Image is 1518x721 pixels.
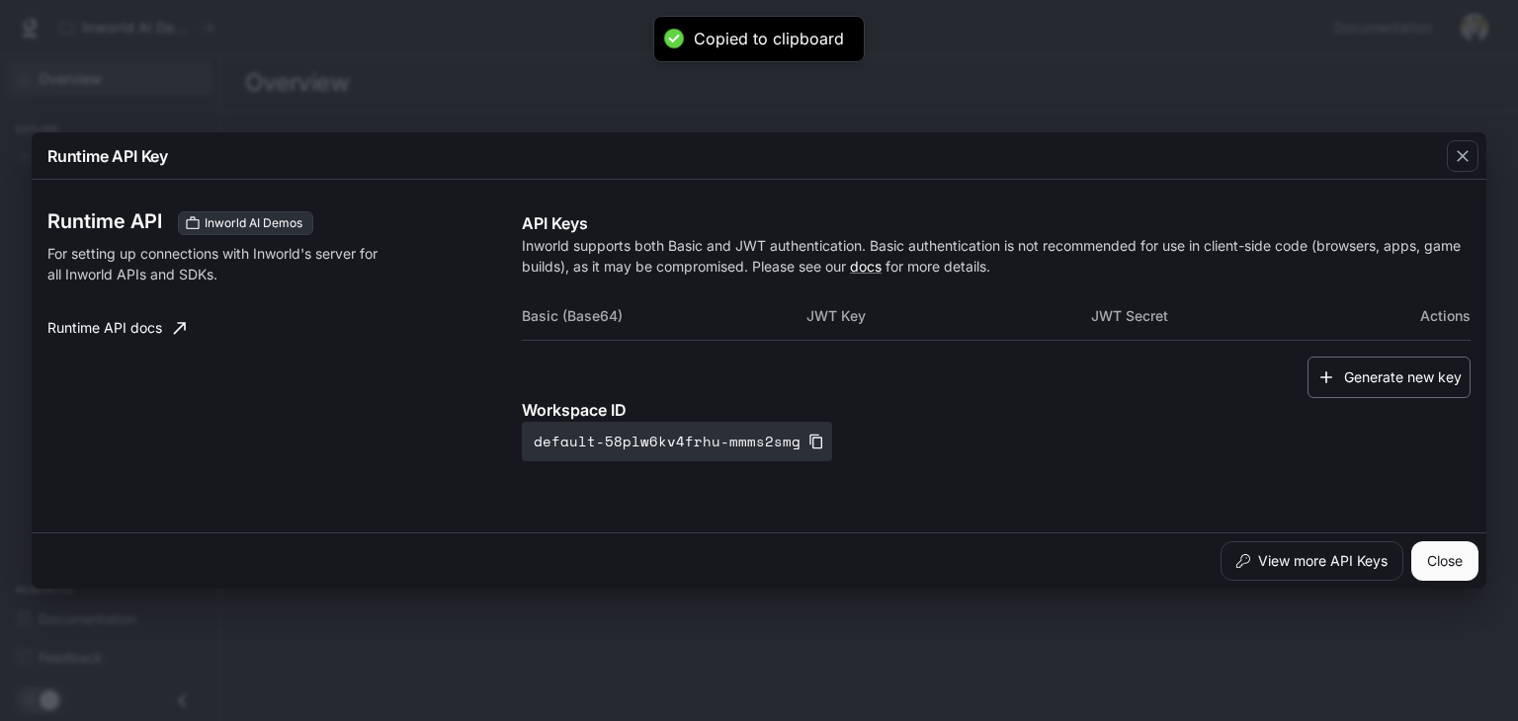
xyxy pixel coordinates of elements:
[47,211,162,231] h3: Runtime API
[47,144,168,168] p: Runtime API Key
[850,258,882,275] a: docs
[47,243,391,284] p: For setting up connections with Inworld's server for all Inworld APIs and SDKs.
[197,214,310,232] span: Inworld AI Demos
[1411,541,1478,581] button: Close
[522,398,1471,422] p: Workspace ID
[522,422,832,461] button: default-58plw6kv4frhu-mmms2smg
[1307,357,1471,399] button: Generate new key
[694,29,844,49] div: Copied to clipboard
[1091,292,1376,340] th: JWT Secret
[1221,541,1403,581] button: View more API Keys
[522,292,806,340] th: Basic (Base64)
[522,235,1471,277] p: Inworld supports both Basic and JWT authentication. Basic authentication is not recommended for u...
[522,211,1471,235] p: API Keys
[178,211,313,235] div: These keys will apply to your current workspace only
[1376,292,1471,340] th: Actions
[806,292,1091,340] th: JWT Key
[40,308,194,348] a: Runtime API docs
